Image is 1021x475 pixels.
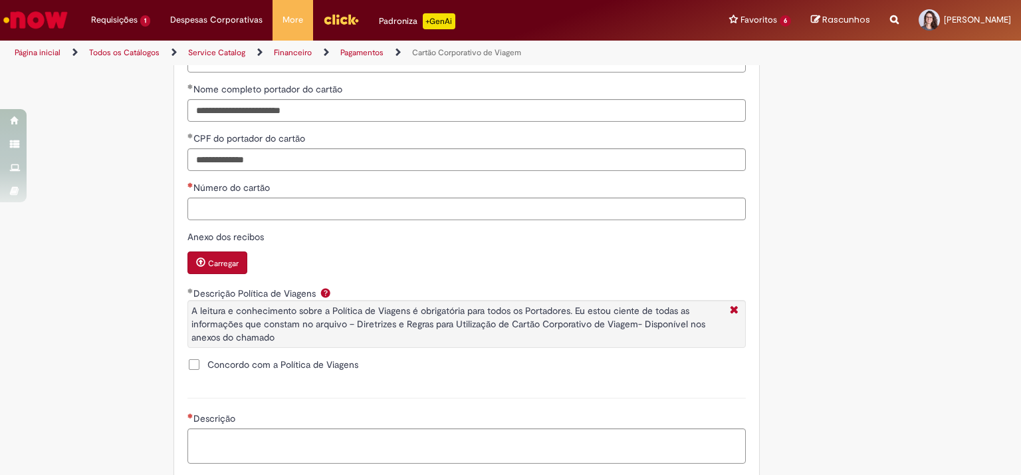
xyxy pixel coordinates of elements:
[187,231,267,243] span: Anexo dos recibos
[187,288,193,293] span: Obrigatório Preenchido
[283,13,303,27] span: More
[188,47,245,58] a: Service Catalog
[10,41,671,65] ul: Trilhas de página
[193,83,345,95] span: Nome completo portador do cartão
[170,13,263,27] span: Despesas Corporativas
[187,99,746,122] input: Nome completo portador do cartão
[187,428,746,464] textarea: Descrição
[822,13,870,26] span: Rascunhos
[140,15,150,27] span: 1
[193,132,308,144] span: CPF do portador do cartão
[187,198,746,220] input: Número do cartão
[423,13,455,29] p: +GenAi
[193,287,318,299] span: Descrição Política de Viagens
[318,287,334,298] span: Ajuda para Descrição Política de Viagens
[740,13,777,27] span: Favoritos
[944,14,1011,25] span: [PERSON_NAME]
[340,47,384,58] a: Pagamentos
[193,182,273,194] span: Somente leitura - Número do cartão
[274,47,312,58] a: Financeiro
[89,47,160,58] a: Todos os Catálogos
[780,15,791,27] span: 6
[15,47,60,58] a: Página inicial
[208,258,239,269] small: Carregar
[1,7,70,33] img: ServiceNow
[207,358,358,371] span: Concordo com a Política de Viagens
[191,305,705,343] span: A leitura e conhecimento sobre a Política de Viagens é obrigatória para todos os Portadores. Eu e...
[187,148,746,171] input: CPF do portador do cartão
[412,47,521,58] a: Cartão Corporativo de Viagem
[323,9,359,29] img: click_logo_yellow_360x200.png
[727,304,742,318] i: Fechar Mais Informações Por question_descricao_politica_viagens
[187,413,193,418] span: Necessários
[187,84,193,89] span: Obrigatório Preenchido
[187,251,247,274] button: Carregar anexo de Anexo dos recibos
[187,133,193,138] span: Obrigatório Preenchido
[379,13,455,29] div: Padroniza
[193,412,238,424] span: Descrição
[91,13,138,27] span: Requisições
[811,14,870,27] a: Rascunhos
[187,182,193,188] span: Necessários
